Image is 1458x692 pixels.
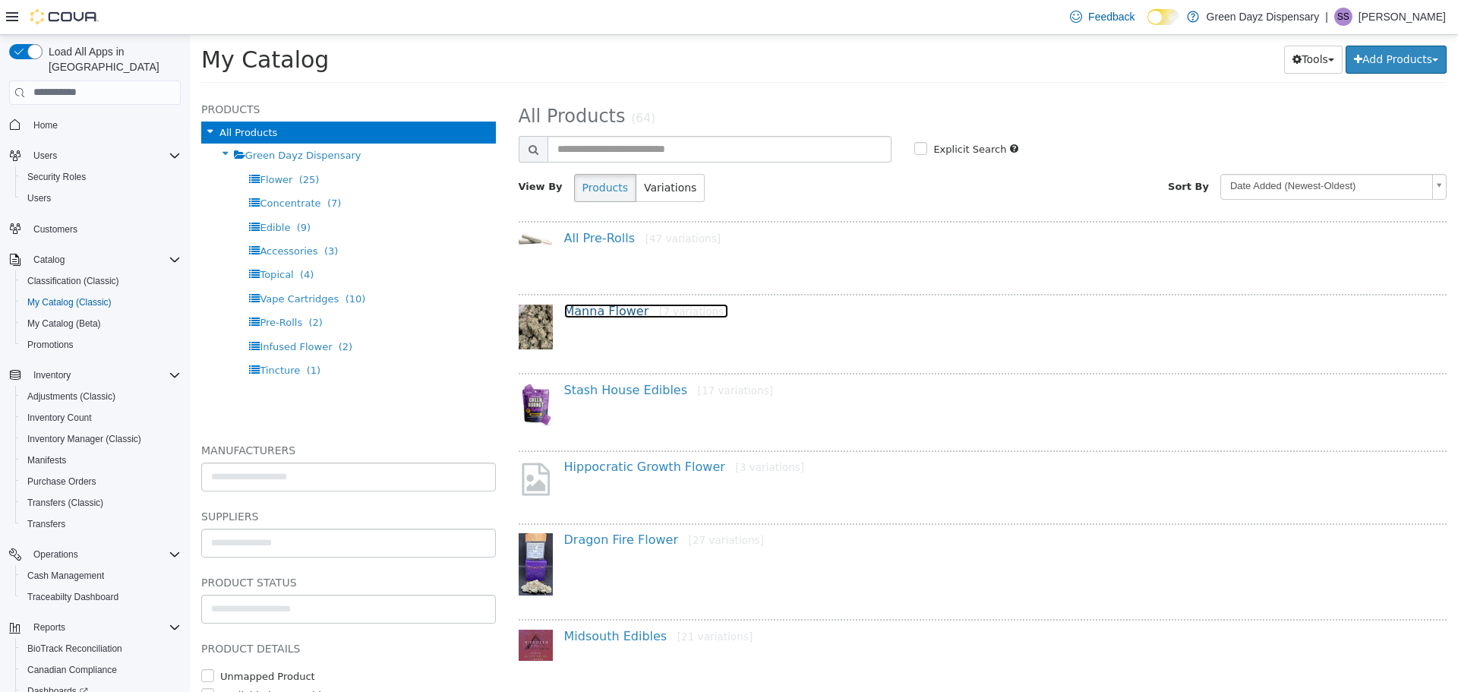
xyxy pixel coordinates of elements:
button: Promotions [15,334,187,355]
span: Date Added (Newest-Oldest) [1031,140,1236,163]
span: Catalog [27,251,181,269]
span: (7) [137,163,151,174]
span: Sort By [978,146,1019,157]
span: Purchase Orders [27,476,96,488]
img: 150 [329,349,363,391]
a: BioTrack Reconciliation [21,640,128,658]
button: Inventory Count [15,407,187,428]
button: Adjustments (Classic) [15,386,187,407]
a: Inventory Count [21,409,98,427]
span: Users [33,150,57,162]
span: (10) [156,258,176,270]
a: Customers [27,220,84,239]
p: Green Dayz Dispensary [1207,8,1320,26]
span: BioTrack Reconciliation [21,640,181,658]
span: (1) [117,330,131,341]
small: (64) [441,77,465,90]
span: BioTrack Reconciliation [27,643,122,655]
span: Canadian Compliance [27,664,117,676]
span: Topical [70,234,103,245]
button: Operations [27,545,84,564]
label: Explicit Search [740,107,816,122]
span: Promotions [27,339,74,351]
button: Reports [3,617,187,638]
span: SS [1337,8,1349,26]
button: Transfers [15,513,187,535]
button: Reports [27,618,71,637]
small: [3 variations] [545,426,614,438]
button: Customers [3,218,187,240]
span: Tincture [70,330,110,341]
h5: Products [11,65,306,84]
span: (4) [110,234,124,245]
span: Load All Apps in [GEOGRAPHIC_DATA] [43,44,181,74]
h5: Product Status [11,539,306,557]
span: Transfers [27,518,65,530]
div: Scott Swanner [1334,8,1352,26]
span: Manifests [27,454,66,466]
a: All Pre-Rolls[47 variations] [374,196,532,210]
a: Midsouth Edibles[21 variations] [374,594,563,608]
span: Purchase Orders [21,472,181,491]
button: My Catalog (Beta) [15,313,187,334]
span: Manifests [21,451,181,469]
span: All Products [329,71,436,92]
span: Users [21,189,181,207]
a: Dragon Fire Flower[27 variations] [374,498,574,512]
span: Operations [27,545,181,564]
span: Security Roles [21,168,181,186]
span: Security Roles [27,171,86,183]
span: Customers [27,220,181,239]
span: View By [329,146,373,157]
a: Transfers [21,515,71,533]
span: Concentrate [70,163,131,174]
h5: Product Details [11,605,306,623]
span: Green Dayz Dispensary [55,115,172,126]
button: Users [15,188,187,209]
button: Canadian Compliance [15,659,187,681]
button: Users [27,147,63,165]
img: 150 [329,595,363,626]
span: My Catalog (Beta) [21,314,181,333]
span: My Catalog (Classic) [27,296,112,308]
button: Inventory [27,366,77,384]
small: [47 variations] [456,197,531,210]
a: Home [27,116,64,134]
span: Flower [70,139,103,150]
button: Products [384,139,447,167]
img: missing-image.png [329,425,363,463]
a: Users [21,189,57,207]
span: Classification (Classic) [27,275,119,287]
button: Home [3,114,187,136]
small: [17 variations] [508,349,583,362]
a: Traceabilty Dashboard [21,588,125,606]
span: Traceabilty Dashboard [21,588,181,606]
a: Feedback [1064,2,1141,32]
small: [27 variations] [499,499,574,511]
span: Promotions [21,336,181,354]
span: Inventory Manager (Classic) [21,430,181,448]
button: Inventory [3,365,187,386]
button: Purchase Orders [15,471,187,492]
button: Variations [446,139,515,167]
button: Classification (Classic) [15,270,187,292]
small: [7 variations] [469,270,538,283]
span: Inventory Count [27,412,92,424]
img: 150 [329,498,363,560]
a: Transfers (Classic) [21,494,109,512]
a: Stash House Edibles[17 variations] [374,348,584,362]
p: [PERSON_NAME] [1359,8,1446,26]
a: Canadian Compliance [21,661,123,679]
button: Traceabilty Dashboard [15,586,187,608]
button: My Catalog (Classic) [15,292,187,313]
button: Transfers (Classic) [15,492,187,513]
a: Security Roles [21,168,92,186]
span: Inventory Manager (Classic) [27,433,141,445]
span: Catalog [33,254,65,266]
a: Adjustments (Classic) [21,387,121,406]
small: [21 variations] [488,596,563,608]
button: Catalog [27,251,71,269]
span: (2) [118,282,132,293]
span: (2) [149,306,163,318]
span: Dark Mode [1147,25,1148,26]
